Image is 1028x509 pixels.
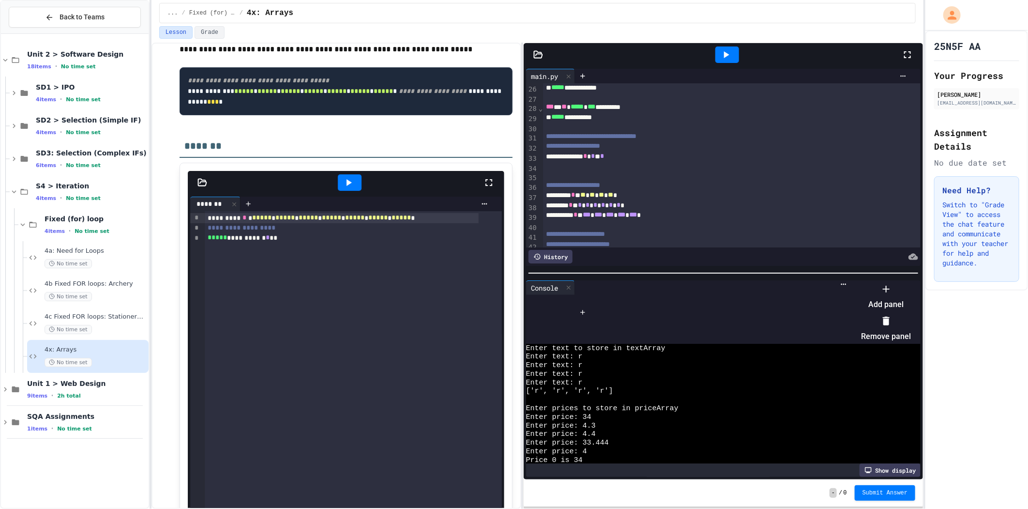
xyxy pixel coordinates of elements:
span: • [60,95,62,103]
li: Add panel [861,281,911,312]
span: SD1 > IPO [36,83,147,92]
li: Remove panel [861,313,911,344]
span: Enter price: 4.3 [526,422,596,431]
span: No time set [57,426,92,432]
h1: 25N5F AA [934,39,981,53]
span: 4x: Arrays [45,346,147,354]
button: Lesson [159,26,193,39]
div: No due date set [934,157,1019,169]
span: 4 items [45,228,65,234]
div: 26 [526,85,538,95]
span: • [60,194,62,202]
span: No time set [75,228,109,234]
span: 4 items [36,195,56,201]
span: 4b Fixed FOR loops: Archery [45,280,147,288]
span: Enter text: r [526,379,583,387]
span: 4 items [36,96,56,103]
div: 36 [526,183,538,193]
span: / [839,489,842,497]
span: 4 items [36,129,56,136]
span: Enter text: r [526,353,583,361]
span: 4c Fixed FOR loops: Stationery Order [45,313,147,321]
span: 0 [844,489,847,497]
span: Fixed (for) loop [45,215,147,223]
span: 9 items [27,393,47,399]
h2: Your Progress [934,69,1019,82]
span: Enter price: 34 [526,413,591,422]
span: S4 > Iteration [36,182,147,190]
div: Console [526,280,575,295]
span: Fold line [538,105,543,112]
span: Unit 2 > Software Design [27,50,147,59]
span: Price 0 is 34 [526,456,583,465]
span: No time set [45,259,92,268]
button: Submit Answer [855,485,916,501]
div: My Account [933,4,963,26]
span: Enter price: 33.444 [526,439,609,447]
span: Enter text: r [526,361,583,370]
span: SD3: Selection (Complex IFs) [36,149,147,157]
div: 31 [526,134,538,144]
span: / [240,9,243,17]
span: Fixed (for) loop [189,9,236,17]
span: No time set [66,195,101,201]
span: • [69,227,71,235]
div: 40 [526,223,538,233]
span: Back to Teams [60,12,105,22]
span: Unit 1 > Web Design [27,379,147,388]
span: 4x: Arrays [247,7,293,19]
div: Show display [860,463,921,477]
span: • [51,392,53,400]
span: Submit Answer [862,489,908,497]
span: • [55,62,57,70]
div: 38 [526,203,538,214]
span: 4a: Need for Loops [45,247,147,255]
span: Enter text to store in textArray [526,344,665,353]
span: Enter prices to store in priceArray [526,404,679,413]
div: 27 [526,95,538,105]
div: 30 [526,124,538,134]
button: Back to Teams [9,7,141,28]
span: 18 items [27,63,51,70]
span: Enter text: r [526,370,583,379]
div: 33 [526,154,538,164]
div: 28 [526,104,538,114]
div: 34 [526,164,538,174]
div: 29 [526,114,538,124]
span: Enter price: 4.4 [526,430,596,439]
span: No time set [45,325,92,334]
span: ... [167,9,178,17]
span: SD2 > Selection (Simple IF) [36,116,147,124]
span: No time set [66,162,101,169]
span: • [51,425,53,432]
span: • [60,128,62,136]
div: 32 [526,144,538,154]
span: 6 items [36,162,56,169]
span: No time set [45,358,92,367]
div: 42 [526,243,538,253]
h3: Need Help? [942,185,1011,196]
div: 35 [526,173,538,183]
span: • [60,161,62,169]
span: No time set [45,292,92,301]
div: main.py [526,71,563,81]
div: 37 [526,193,538,203]
div: main.py [526,69,575,83]
div: [PERSON_NAME] [937,90,1016,99]
span: ['r', 'r', 'r', 'r'] [526,387,613,396]
span: No time set [66,129,101,136]
span: Enter price: 4 [526,447,587,456]
button: Grade [195,26,225,39]
div: Console [526,283,563,293]
h2: Assignment Details [934,126,1019,153]
div: History [529,250,573,263]
span: SQA Assignments [27,412,147,421]
div: 41 [526,233,538,243]
span: - [830,488,837,498]
span: 2h total [57,393,81,399]
span: No time set [61,63,96,70]
p: Switch to "Grade View" to access the chat feature and communicate with your teacher for help and ... [942,200,1011,268]
span: 1 items [27,426,47,432]
div: 39 [526,213,538,223]
span: No time set [66,96,101,103]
